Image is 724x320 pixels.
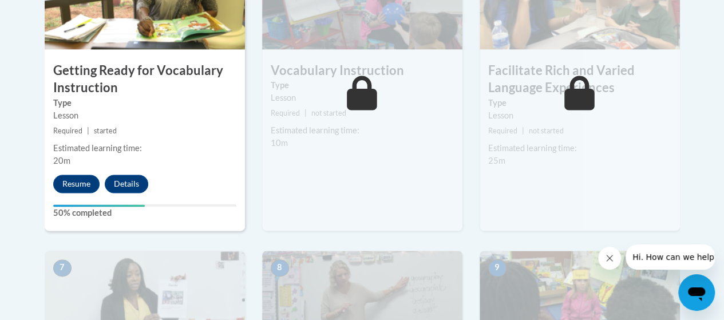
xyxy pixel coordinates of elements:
button: Details [105,175,148,193]
label: 50% completed [53,207,236,219]
div: Lesson [53,109,236,122]
iframe: Message from company [626,244,715,270]
span: Required [488,127,517,135]
span: 7 [53,259,72,276]
span: Required [53,127,82,135]
span: not started [529,127,564,135]
div: Estimated learning time: [53,142,236,155]
span: Required [271,109,300,117]
span: | [87,127,89,135]
span: Hi. How can we help? [7,8,93,17]
div: Lesson [488,109,671,122]
div: Your progress [53,204,145,207]
h3: Vocabulary Instruction [262,62,462,80]
span: started [94,127,117,135]
span: 10m [271,138,288,148]
div: Estimated learning time: [488,142,671,155]
span: | [304,109,307,117]
label: Type [488,97,671,109]
h3: Getting Ready for Vocabulary Instruction [45,62,245,97]
span: not started [311,109,346,117]
span: 20m [53,156,70,165]
label: Type [53,97,236,109]
label: Type [271,79,454,92]
div: Estimated learning time: [271,124,454,137]
div: Lesson [271,92,454,104]
h3: Facilitate Rich and Varied Language Experiences [480,62,680,97]
iframe: Close message [598,247,621,270]
span: 9 [488,259,507,276]
span: 8 [271,259,289,276]
span: | [522,127,524,135]
button: Resume [53,175,100,193]
span: 25m [488,156,505,165]
iframe: Button to launch messaging window [678,274,715,311]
